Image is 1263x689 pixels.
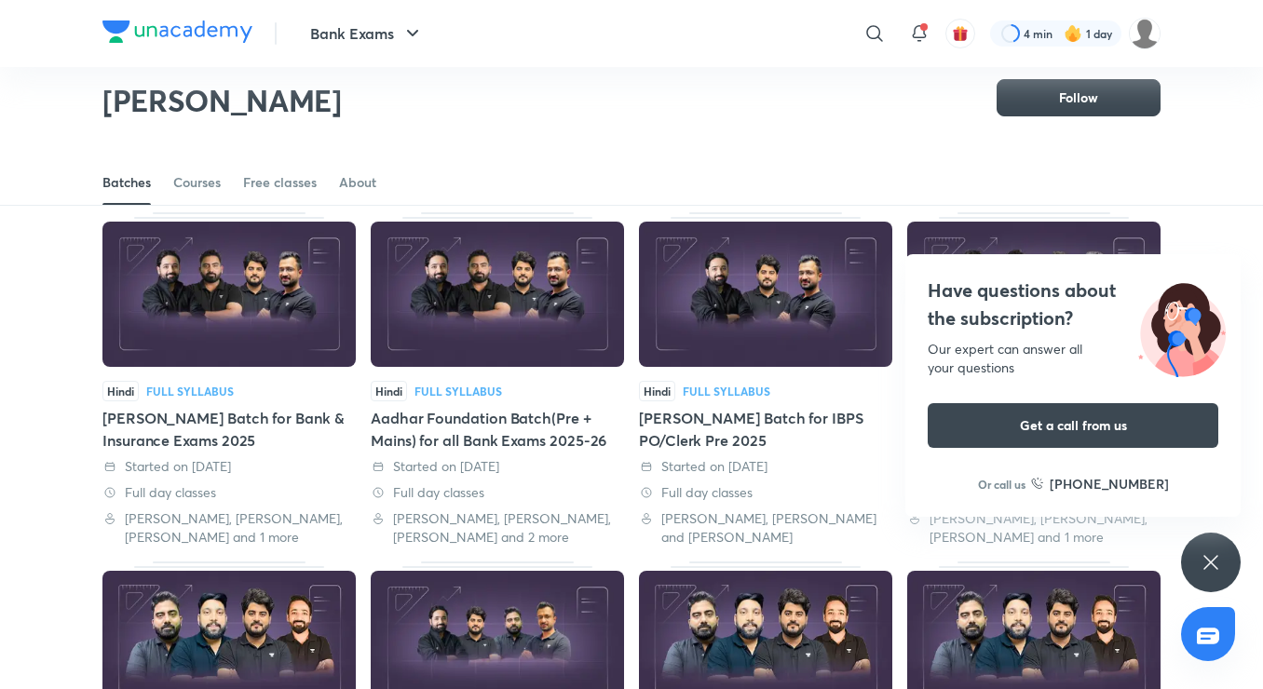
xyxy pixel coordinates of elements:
[173,160,221,205] a: Courses
[639,483,892,502] div: Full day classes
[299,15,435,52] button: Bank Exams
[1064,24,1082,43] img: streak
[1123,277,1241,377] img: ttu_illustration_new.svg
[243,173,317,192] div: Free classes
[978,476,1025,493] p: Or call us
[243,160,317,205] a: Free classes
[371,509,624,547] div: Abhijeet Mishra, Vishal Parihar, Puneet Kumar Sharma and 2 more
[371,407,624,452] div: Aadhar Foundation Batch(Pre + Mains) for all Bank Exams 2025-26
[639,381,675,401] span: Hindi
[639,509,892,547] div: Vishal Parihar, Puneet Kumar Sharma and Sumit Kumar Verma
[952,25,969,42] img: avatar
[683,385,770,397] div: Full Syllabus
[102,407,356,452] div: [PERSON_NAME] Batch for Bank & Insurance Exams 2025
[102,509,356,547] div: Abhijeet Mishra, Vishal Parihar, Puneet Kumar Sharma and 1 more
[102,82,342,119] h2: [PERSON_NAME]
[639,457,892,476] div: Started on 4 Jul 2025
[928,403,1218,448] button: Get a call from us
[102,483,356,502] div: Full day classes
[102,381,139,401] span: Hindi
[945,19,975,48] button: avatar
[1031,474,1169,493] a: [PHONE_NUMBER]
[102,222,356,367] img: Thumbnail
[339,173,376,192] div: About
[102,212,356,547] div: Nishchay Mains Batch for Bank & Insurance Exams 2025
[414,385,502,397] div: Full Syllabus
[639,212,892,547] div: Nishchay Batch for IBPS PO/Clerk Pre 2025
[102,20,252,47] a: Company Logo
[371,381,407,401] span: Hindi
[371,457,624,476] div: Started on 11 Aug 2025
[371,222,624,367] img: Thumbnail
[907,222,1161,367] img: Thumbnail
[102,173,151,192] div: Batches
[173,173,221,192] div: Courses
[907,509,1161,547] div: Abhijeet Mishra, Vishal Parihar, Puneet Kumar Sharma and 1 more
[339,160,376,205] a: About
[102,457,356,476] div: Started on 27 Aug 2025
[907,212,1161,547] div: Operation SBI Clerk 2025 Batch ( Live + Recorded Batch )
[928,340,1218,377] div: Our expert can answer all your questions
[371,483,624,502] div: Full day classes
[146,385,234,397] div: Full Syllabus
[639,222,892,367] img: Thumbnail
[371,212,624,547] div: Aadhar Foundation Batch(Pre + Mains) for all Bank Exams 2025-26
[1129,18,1161,49] img: snehal rajesh
[928,277,1218,332] h4: Have questions about the subscription?
[102,20,252,43] img: Company Logo
[1059,88,1098,107] span: Follow
[997,79,1161,116] button: Follow
[102,160,151,205] a: Batches
[639,407,892,452] div: [PERSON_NAME] Batch for IBPS PO/Clerk Pre 2025
[1050,474,1169,493] h6: [PHONE_NUMBER]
